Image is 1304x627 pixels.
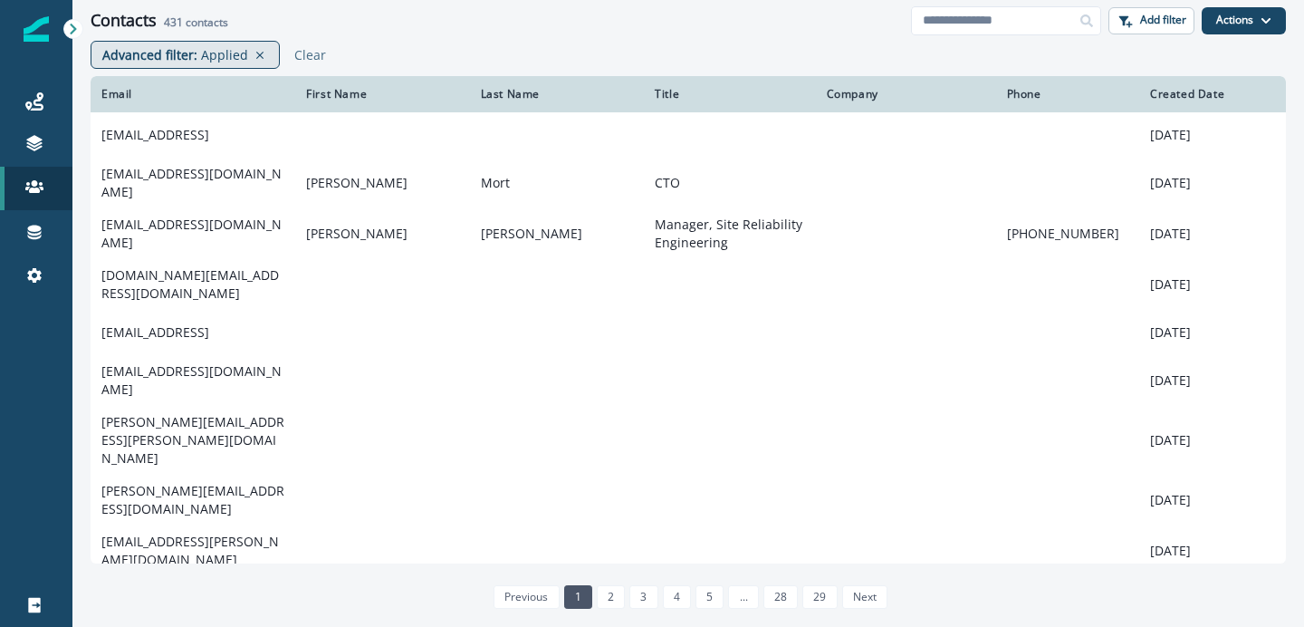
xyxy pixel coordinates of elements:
[655,174,805,192] p: CTO
[101,87,284,101] div: Email
[1150,225,1275,243] p: [DATE]
[306,87,458,101] div: First Name
[91,208,1286,259] a: [EMAIL_ADDRESS][DOMAIN_NAME][PERSON_NAME][PERSON_NAME]Manager, Site Reliability Engineering[PHONE...
[24,16,49,42] img: Inflection
[102,45,197,64] p: Advanced filter :
[201,45,248,64] p: Applied
[1150,542,1275,560] p: [DATE]
[91,112,295,158] td: [EMAIL_ADDRESS]
[1150,275,1275,294] p: [DATE]
[91,259,295,310] td: [DOMAIN_NAME][EMAIL_ADDRESS][DOMAIN_NAME]
[1150,371,1275,390] p: [DATE]
[1150,323,1275,342] p: [DATE]
[91,310,1286,355] a: [EMAIL_ADDRESS][DATE]
[481,87,633,101] div: Last Name
[91,526,295,576] td: [EMAIL_ADDRESS][PERSON_NAME][DOMAIN_NAME]
[164,16,228,29] h2: contacts
[564,585,592,609] a: Page 1 is your current page
[827,87,985,101] div: Company
[91,355,295,406] td: [EMAIL_ADDRESS][DOMAIN_NAME]
[663,585,691,609] a: Page 4
[763,585,798,609] a: Page 28
[91,406,295,475] td: [PERSON_NAME][EMAIL_ADDRESS][PERSON_NAME][DOMAIN_NAME]
[1150,491,1275,509] p: [DATE]
[655,87,805,101] div: Title
[91,526,1286,576] a: [EMAIL_ADDRESS][PERSON_NAME][DOMAIN_NAME][DATE]
[1140,14,1186,26] p: Add filter
[91,158,1286,208] a: [EMAIL_ADDRESS][DOMAIN_NAME][PERSON_NAME]MortCTO[DATE]
[91,406,1286,475] a: [PERSON_NAME][EMAIL_ADDRESS][PERSON_NAME][DOMAIN_NAME][DATE]
[1150,87,1275,101] div: Created Date
[91,112,1286,158] a: [EMAIL_ADDRESS][DATE]
[695,585,724,609] a: Page 5
[728,585,758,609] a: Jump forward
[91,158,295,208] td: [EMAIL_ADDRESS][DOMAIN_NAME]
[91,259,1286,310] a: [DOMAIN_NAME][EMAIL_ADDRESS][DOMAIN_NAME][DATE]
[91,475,295,526] td: [PERSON_NAME][EMAIL_ADDRESS][DOMAIN_NAME]
[489,585,887,609] ul: Pagination
[1007,87,1128,101] div: Phone
[802,585,837,609] a: Page 29
[629,585,657,609] a: Page 3
[1202,7,1286,34] button: Actions
[470,158,644,208] td: Mort
[295,208,469,259] td: [PERSON_NAME]
[294,46,326,63] p: Clear
[287,46,326,63] button: Clear
[597,585,625,609] a: Page 2
[91,475,1286,526] a: [PERSON_NAME][EMAIL_ADDRESS][DOMAIN_NAME][DATE]
[842,585,887,609] a: Next page
[1150,431,1275,449] p: [DATE]
[1150,174,1275,192] p: [DATE]
[295,158,469,208] td: [PERSON_NAME]
[996,208,1139,259] td: [PHONE_NUMBER]
[1108,7,1194,34] button: Add filter
[1150,126,1275,144] p: [DATE]
[470,208,644,259] td: [PERSON_NAME]
[164,14,183,30] span: 431
[91,310,295,355] td: [EMAIL_ADDRESS]
[91,41,280,69] div: Advanced filter: Applied
[655,216,805,252] p: Manager, Site Reliability Engineering
[91,355,1286,406] a: [EMAIL_ADDRESS][DOMAIN_NAME][DATE]
[91,11,157,31] h1: Contacts
[91,208,295,259] td: [EMAIL_ADDRESS][DOMAIN_NAME]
